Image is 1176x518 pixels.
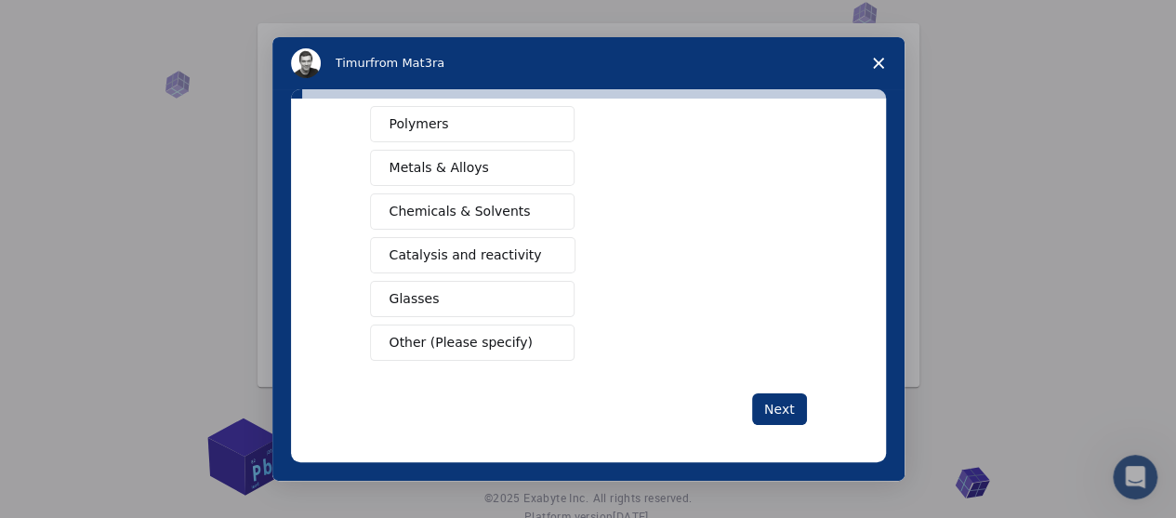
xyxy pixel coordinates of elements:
img: Profile image for Timur [291,48,321,78]
span: from Mat3ra [370,56,444,70]
button: Chemicals & Solvents [370,193,575,230]
span: Metals & Alloys [390,158,489,178]
span: Catalysis and reactivity [390,246,542,265]
span: Polymers [390,114,449,134]
span: Chemicals & Solvents [390,202,531,221]
button: Glasses [370,281,575,317]
button: Catalysis and reactivity [370,237,576,273]
span: Other (Please specify) [390,333,533,352]
span: Glasses [390,289,440,309]
button: Other (Please specify) [370,325,575,361]
button: Next [752,393,807,425]
button: Polymers [370,106,575,142]
span: Support [37,13,104,30]
button: Metals & Alloys [370,150,575,186]
span: Timur [336,56,370,70]
span: Close survey [852,37,905,89]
